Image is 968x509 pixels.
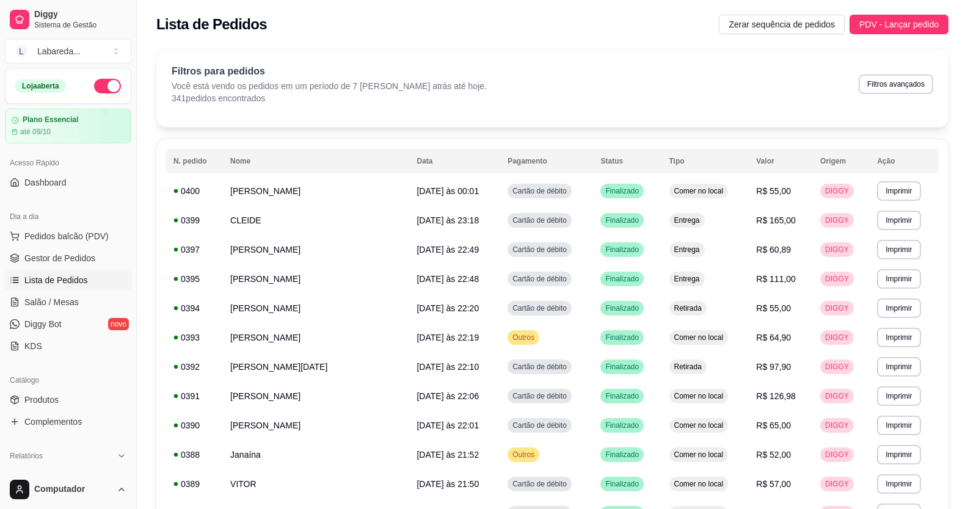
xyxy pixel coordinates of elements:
span: DIGGY [823,303,851,313]
div: 0390 [173,419,216,431]
span: PDV - Lançar pedido [859,18,939,31]
span: Finalizado [603,303,641,313]
span: [DATE] às 22:20 [417,303,479,313]
article: até 09/10 [20,127,51,137]
button: Computador [5,475,131,504]
td: [PERSON_NAME] [223,381,409,411]
span: [DATE] às 22:48 [417,274,479,284]
div: 0395 [173,273,216,285]
button: Imprimir [877,416,920,435]
th: Valor [749,149,813,173]
span: Cartão de débito [510,215,569,225]
span: Cartão de débito [510,421,569,430]
span: R$ 57,00 [756,479,791,489]
span: R$ 64,90 [756,333,791,342]
span: DIGGY [823,450,851,460]
span: Relatórios [10,451,43,461]
span: Retirada [672,303,704,313]
th: N. pedido [166,149,223,173]
span: DIGGY [823,245,851,254]
button: Imprimir [877,386,920,406]
td: [PERSON_NAME] [223,411,409,440]
div: Acesso Rápido [5,153,131,173]
span: Finalizado [603,215,641,225]
th: Nome [223,149,409,173]
span: Diggy Bot [24,318,62,330]
th: Data [409,149,500,173]
div: Labareda ... [37,45,81,57]
div: 0389 [173,478,216,490]
div: 0397 [173,244,216,256]
div: Dia a dia [5,207,131,226]
span: R$ 65,00 [756,421,791,430]
span: Comer no local [672,450,726,460]
td: [PERSON_NAME] [223,264,409,294]
button: Imprimir [877,474,920,494]
a: Produtos [5,390,131,410]
div: Loja aberta [15,79,66,93]
div: 0399 [173,214,216,226]
a: Diggy Botnovo [5,314,131,334]
p: Você está vendo os pedidos em um período de 7 [PERSON_NAME] atrás até hoje. [172,80,487,92]
p: 341 pedidos encontrados [172,92,487,104]
td: [PERSON_NAME] [223,294,409,323]
span: Cartão de débito [510,391,569,401]
td: Janaína [223,440,409,469]
span: Cartão de débito [510,186,569,196]
span: R$ 60,89 [756,245,791,254]
button: Imprimir [877,269,920,289]
td: [PERSON_NAME] [223,323,409,352]
span: Zerar sequência de pedidos [729,18,835,31]
span: DIGGY [823,215,851,225]
td: [PERSON_NAME] [223,176,409,206]
th: Status [593,149,661,173]
span: Finalizado [603,450,641,460]
a: Salão / Mesas [5,292,131,312]
span: [DATE] às 22:10 [417,362,479,372]
span: R$ 165,00 [756,215,796,225]
span: Comer no local [672,391,726,401]
button: PDV - Lançar pedido [850,15,948,34]
article: Plano Essencial [23,115,78,125]
span: R$ 126,98 [756,391,796,401]
span: Finalizado [603,391,641,401]
span: DIGGY [823,362,851,372]
span: [DATE] às 21:50 [417,479,479,489]
span: Cartão de débito [510,303,569,313]
span: Outros [510,450,537,460]
span: KDS [24,340,42,352]
span: Pedidos balcão (PDV) [24,230,109,242]
button: Alterar Status [94,79,121,93]
span: Entrega [672,245,702,254]
button: Select a team [5,39,131,63]
td: [PERSON_NAME][DATE] [223,352,409,381]
span: Cartão de débito [510,245,569,254]
span: Comer no local [672,333,726,342]
span: R$ 111,00 [756,274,796,284]
span: [DATE] às 00:01 [417,186,479,196]
span: DIGGY [823,479,851,489]
a: Complementos [5,412,131,431]
span: Finalizado [603,245,641,254]
span: Entrega [672,215,702,225]
span: Cartão de débito [510,479,569,489]
span: Finalizado [603,479,641,489]
button: Imprimir [877,240,920,259]
span: Diggy [34,9,126,20]
span: R$ 55,00 [756,186,791,196]
span: DIGGY [823,186,851,196]
span: R$ 55,00 [756,303,791,313]
p: Filtros para pedidos [172,64,487,79]
button: Imprimir [877,357,920,377]
a: Plano Essencialaté 09/10 [5,109,131,143]
span: Comer no local [672,421,726,430]
span: Computador [34,484,112,495]
span: Finalizado [603,421,641,430]
span: Finalizado [603,333,641,342]
span: [DATE] às 22:06 [417,391,479,401]
a: Relatórios de vendas [5,466,131,485]
span: Outros [510,333,537,342]
button: Pedidos balcão (PDV) [5,226,131,246]
span: Salão / Mesas [24,296,79,308]
div: 0392 [173,361,216,373]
